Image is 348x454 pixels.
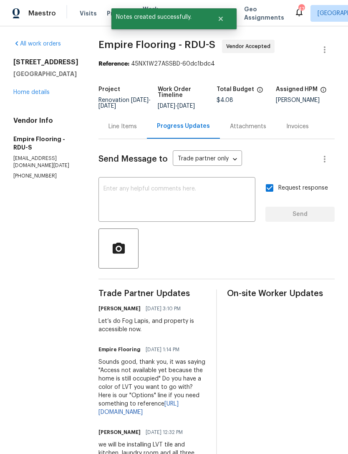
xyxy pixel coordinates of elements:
[143,5,164,22] span: Work Orders
[98,358,206,416] div: Sounds good, thank you, it was saying "Access not available yet because the home is still occupie...
[80,9,97,18] span: Visits
[107,9,133,18] span: Projects
[173,152,242,166] div: Trade partner only
[98,97,151,109] span: Renovation
[146,428,183,436] span: [DATE] 12:32 PM
[177,103,195,109] span: [DATE]
[320,86,327,97] span: The hpm assigned to this work order.
[98,428,141,436] h6: [PERSON_NAME]
[98,345,141,354] h6: Empire Flooring
[13,70,78,78] h5: [GEOGRAPHIC_DATA]
[157,122,210,130] div: Progress Updates
[276,97,335,103] div: [PERSON_NAME]
[13,155,78,169] p: [EMAIL_ADDRESS][DOMAIN_NAME][DATE]
[257,86,263,97] span: The total cost of line items that have been proposed by Opendoor. This sum includes line items th...
[98,317,206,334] div: Let’s do Fog Lapis, and property is accessible now.
[98,86,120,92] h5: Project
[298,5,304,13] div: 47
[13,41,61,47] a: All work orders
[207,10,235,27] button: Close
[98,155,168,163] span: Send Message to
[158,86,217,98] h5: Work Order Timeline
[286,122,309,131] div: Invoices
[276,86,318,92] h5: Assigned HPM
[98,61,129,67] b: Reference:
[98,304,141,313] h6: [PERSON_NAME]
[158,103,195,109] span: -
[13,89,50,95] a: Home details
[98,97,151,109] span: -
[217,97,233,103] span: $4.08
[227,289,335,298] span: On-site Worker Updates
[111,8,207,26] span: Notes created successfully.
[98,40,215,50] span: Empire Flooring - RDU-S
[226,42,274,51] span: Vendor Accepted
[244,5,284,22] span: Geo Assignments
[98,289,206,298] span: Trade Partner Updates
[146,345,179,354] span: [DATE] 1:14 PM
[98,60,335,68] div: 45NX1W27ASSBD-60dc1bdc4
[13,58,78,66] h2: [STREET_ADDRESS]
[13,135,78,152] h5: Empire Flooring - RDU-S
[131,97,149,103] span: [DATE]
[98,103,116,109] span: [DATE]
[278,184,328,193] span: Request response
[158,103,175,109] span: [DATE]
[28,9,56,18] span: Maestro
[13,117,78,125] h4: Vendor Info
[108,122,137,131] div: Line Items
[13,172,78,180] p: [PHONE_NUMBER]
[146,304,181,313] span: [DATE] 3:10 PM
[217,86,254,92] h5: Total Budget
[230,122,266,131] div: Attachments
